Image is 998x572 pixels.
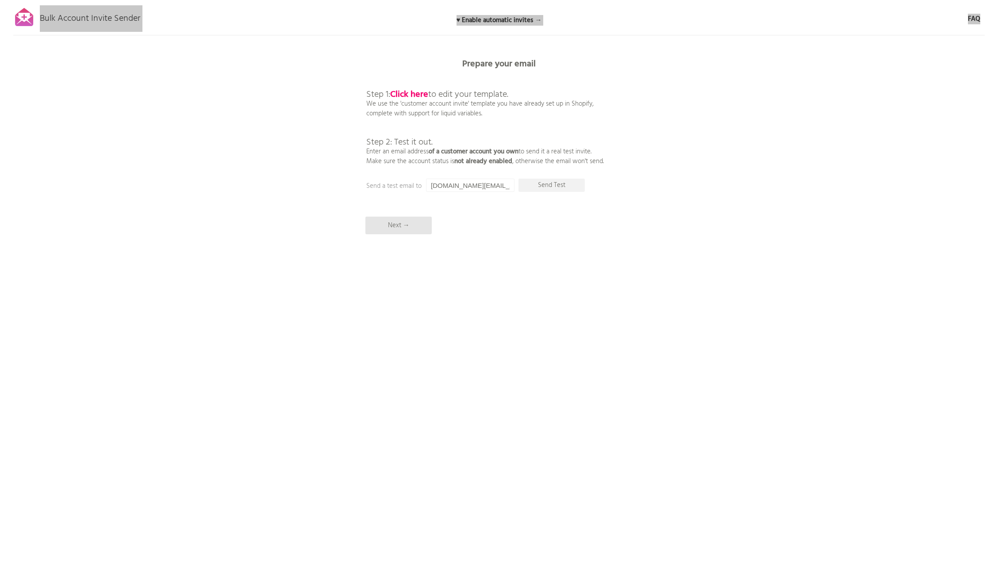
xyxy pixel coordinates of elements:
span: Step 1: to edit your template. [366,88,508,102]
p: We use the 'customer account invite' template you have already set up in Shopify, complete with s... [366,71,604,166]
b: of a customer account you own [429,146,518,157]
a: FAQ [968,14,980,24]
b: not already enabled [454,156,512,167]
p: Send Test [518,179,585,192]
p: Bulk Account Invite Sender [40,5,140,27]
a: Click here [390,88,428,102]
b: Prepare your email [462,57,536,71]
p: Next → [365,217,432,234]
b: ♥ Enable automatic invites → [457,15,542,26]
span: Step 2: Test it out. [366,135,433,149]
p: Send a test email to [366,181,543,191]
